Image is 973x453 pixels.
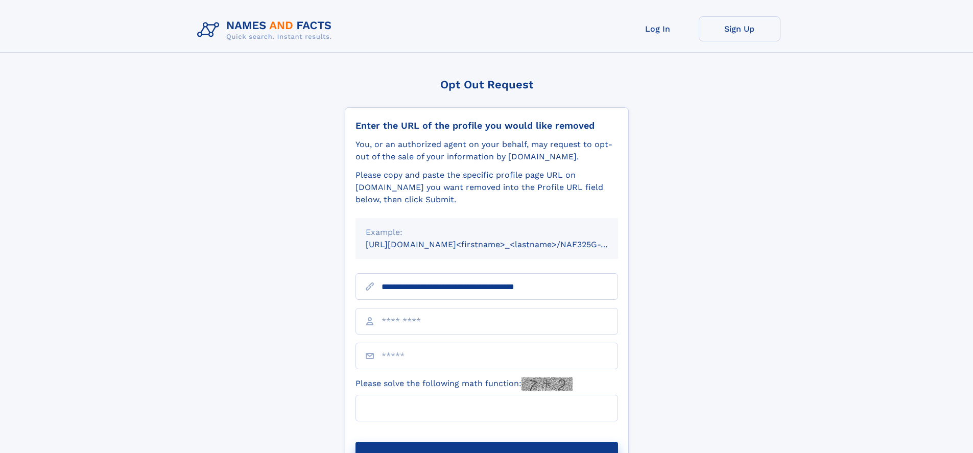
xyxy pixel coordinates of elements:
a: Log In [617,16,699,41]
div: Enter the URL of the profile you would like removed [355,120,618,131]
div: You, or an authorized agent on your behalf, may request to opt-out of the sale of your informatio... [355,138,618,163]
div: Example: [366,226,608,239]
img: Logo Names and Facts [193,16,340,44]
a: Sign Up [699,16,780,41]
label: Please solve the following math function: [355,377,573,391]
div: Opt Out Request [345,78,629,91]
div: Please copy and paste the specific profile page URL on [DOMAIN_NAME] you want removed into the Pr... [355,169,618,206]
small: [URL][DOMAIN_NAME]<firstname>_<lastname>/NAF325G-xxxxxxxx [366,240,637,249]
